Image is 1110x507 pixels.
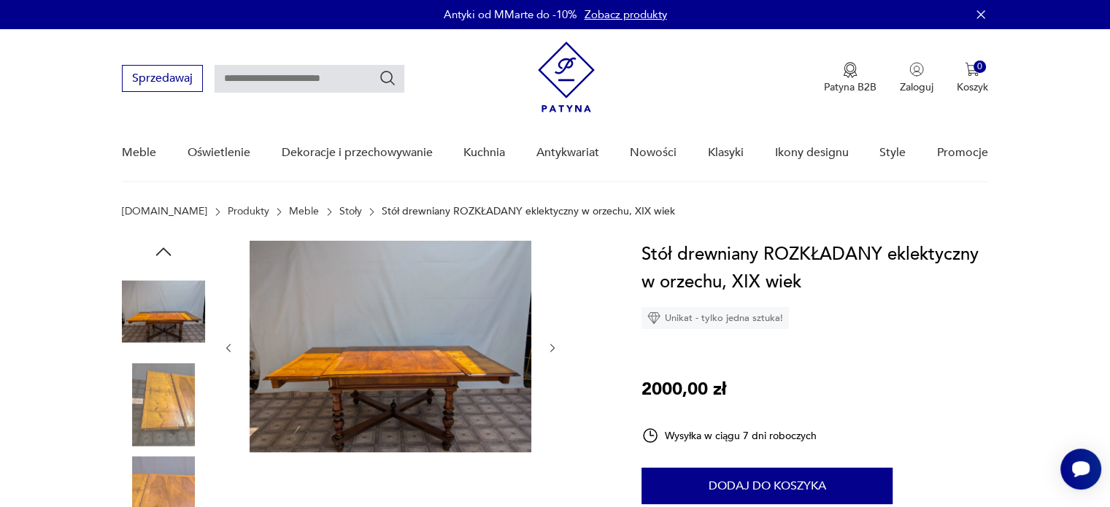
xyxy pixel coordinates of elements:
a: Style [879,125,906,181]
div: Wysyłka w ciągu 7 dni roboczych [641,427,817,444]
button: Dodaj do koszyka [641,468,893,504]
a: [DOMAIN_NAME] [122,206,207,217]
a: Klasyki [708,125,744,181]
a: Oświetlenie [188,125,250,181]
a: Antykwariat [536,125,599,181]
a: Ikona medaluPatyna B2B [824,62,876,94]
img: Zdjęcie produktu Stół drewniany ROZKŁADANY eklektyczny w orzechu, XIX wiek [250,241,531,452]
button: Szukaj [379,69,396,87]
img: Zdjęcie produktu Stół drewniany ROZKŁADANY eklektyczny w orzechu, XIX wiek [122,363,205,446]
p: 2000,00 zł [641,376,726,403]
a: Promocje [937,125,988,181]
button: Sprzedawaj [122,65,203,92]
img: Ikona medalu [843,62,857,78]
div: 0 [974,61,986,73]
p: Koszyk [957,80,988,94]
img: Ikona koszyka [965,62,979,77]
a: Produkty [228,206,269,217]
button: 0Koszyk [957,62,988,94]
button: Zaloguj [900,62,933,94]
img: Patyna - sklep z meblami i dekoracjami vintage [538,42,595,112]
a: Zobacz produkty [585,7,667,22]
a: Ikony designu [774,125,848,181]
p: Antyki od MMarte do -10% [444,7,577,22]
img: Ikona diamentu [647,311,660,325]
div: Unikat - tylko jedna sztuka! [641,307,789,329]
img: Ikonka użytkownika [909,62,924,77]
p: Zaloguj [900,80,933,94]
p: Patyna B2B [824,80,876,94]
a: Dekoracje i przechowywanie [281,125,432,181]
h1: Stół drewniany ROZKŁADANY eklektyczny w orzechu, XIX wiek [641,241,988,296]
a: Sprzedawaj [122,74,203,85]
a: Stoły [339,206,362,217]
a: Nowości [630,125,677,181]
p: Stół drewniany ROZKŁADANY eklektyczny w orzechu, XIX wiek [382,206,675,217]
a: Meble [122,125,156,181]
a: Kuchnia [463,125,505,181]
button: Patyna B2B [824,62,876,94]
iframe: Smartsupp widget button [1060,449,1101,489]
a: Meble [289,206,319,217]
img: Zdjęcie produktu Stół drewniany ROZKŁADANY eklektyczny w orzechu, XIX wiek [122,270,205,353]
